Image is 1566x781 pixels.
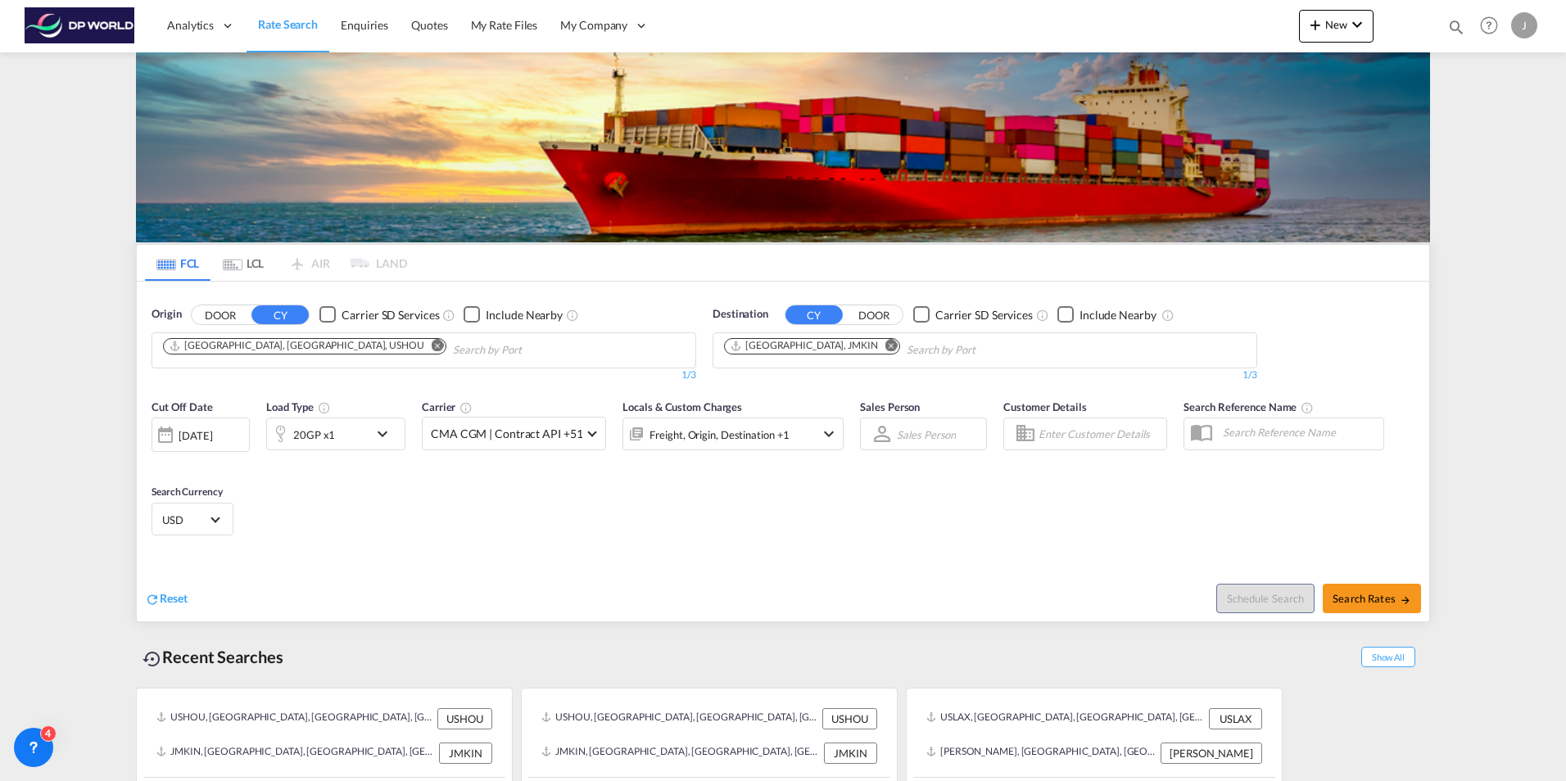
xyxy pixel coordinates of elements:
md-icon: icon-plus 400-fg [1306,15,1325,34]
div: J [1511,12,1537,38]
span: CMA CGM | Contract API +51 [431,426,582,442]
img: LCL+%26+FCL+BACKGROUND.png [136,52,1430,242]
span: My Rate Files [471,18,538,32]
div: USLAX, Los Angeles, CA, United States, North America, Americas [926,708,1205,729]
div: Carrier SD Services [342,307,439,323]
input: Chips input. [907,337,1062,363]
md-icon: Unchecked: Search for CY (Container Yard) services for all selected carriers.Checked : Search for... [1036,309,1049,322]
md-icon: The selected Trucker/Carrierwill be displayed in the rate results If the rates are from another f... [459,401,473,414]
md-icon: icon-arrow-right [1400,594,1411,606]
md-tab-item: FCL [145,245,210,281]
button: DOOR [845,305,903,324]
span: Enquiries [341,18,388,32]
div: 1/3 [152,368,696,382]
div: AOLAD, Luanda, Angola, Central Africa, Africa [926,743,1156,764]
span: Load Type [266,400,331,413]
md-icon: icon-backup-restore [143,649,162,669]
span: Show All [1361,647,1415,667]
span: Origin [152,306,181,323]
div: Include Nearby [486,307,563,323]
button: DOOR [192,305,249,324]
md-tab-item: LCL [210,245,276,281]
span: Quotes [411,18,447,32]
md-icon: icon-chevron-down [373,424,401,444]
button: Search Ratesicon-arrow-right [1323,584,1421,613]
button: Note: By default Schedule search will only considerorigin ports, destination ports and cut off da... [1216,584,1315,613]
span: Rate Search [258,17,318,31]
div: Houston, TX, USHOU [169,339,424,353]
div: JMKIN, Kingston, Jamaica, Caribbean, Americas [541,743,820,764]
md-icon: Unchecked: Ignores neighbouring ports when fetching rates.Checked : Includes neighbouring ports w... [566,309,579,322]
span: Locals & Custom Charges [622,400,742,413]
span: Sales Person [860,400,920,413]
md-checkbox: Checkbox No Ink [913,306,1033,323]
span: USD [162,512,208,527]
span: Destination [713,306,768,323]
div: USHOU [822,708,877,729]
div: 20GP x1icon-chevron-down [266,418,405,450]
div: Press delete to remove this chip. [730,339,881,353]
md-chips-wrap: Chips container. Use arrow keys to select chips. [161,333,615,363]
button: CY [251,305,309,324]
md-icon: Your search will be saved by the below given name [1301,401,1314,414]
md-chips-wrap: Chips container. Use arrow keys to select chips. [722,333,1069,363]
div: icon-refreshReset [145,590,188,608]
span: Search Currency [152,485,223,498]
span: Cut Off Date [152,400,213,413]
md-icon: Unchecked: Ignores neighbouring ports when fetching rates.Checked : Includes neighbouring ports w... [1161,309,1174,322]
img: c08ca190194411f088ed0f3ba295208c.png [25,7,135,44]
div: 1/3 [713,368,1257,382]
div: Recent Searches [136,639,290,675]
div: USHOU [437,708,492,729]
div: Freight Origin Destination Factory Stuffing [649,423,790,446]
md-checkbox: Checkbox No Ink [464,306,563,323]
div: Freight Origin Destination Factory Stuffingicon-chevron-down [622,418,844,450]
div: USHOU, Houston, TX, United States, North America, Americas [156,708,433,729]
div: Press delete to remove this chip. [169,339,428,353]
input: Chips input. [453,337,609,363]
div: JMKIN, Kingston, Jamaica, Caribbean, Americas [156,743,435,764]
div: [PERSON_NAME] [1161,743,1262,764]
md-select: Select Currency: $ USDUnited States Dollar [161,508,224,531]
button: icon-plus 400-fgNewicon-chevron-down [1299,10,1374,43]
div: icon-magnify [1447,18,1465,43]
md-icon: Unchecked: Search for CY (Container Yard) services for all selected carriers.Checked : Search for... [442,309,455,322]
md-checkbox: Checkbox No Ink [1057,306,1156,323]
div: [DATE] [152,418,250,452]
button: Remove [421,339,446,355]
md-icon: icon-refresh [145,592,160,607]
div: Help [1475,11,1511,41]
md-checkbox: Checkbox No Ink [319,306,439,323]
span: Search Rates [1333,592,1411,605]
span: Search Reference Name [1184,400,1314,413]
div: Kingston, JMKIN [730,339,878,353]
div: 20GP x1 [293,423,335,446]
span: My Company [560,17,627,34]
span: New [1306,18,1367,31]
span: Customer Details [1003,400,1086,413]
input: Enter Customer Details [1039,422,1161,446]
span: Carrier [422,400,473,413]
md-icon: icon-magnify [1447,18,1465,36]
md-pagination-wrapper: Use the left and right arrow keys to navigate between tabs [145,245,407,281]
div: USLAX [1209,708,1262,729]
div: Include Nearby [1079,307,1156,323]
div: JMKIN [439,743,492,764]
md-icon: icon-chevron-down [819,424,839,444]
md-icon: icon-information-outline [318,401,331,414]
span: Analytics [167,17,214,34]
div: [DATE] [179,428,212,443]
button: Remove [875,339,899,355]
div: JMKIN [824,743,877,764]
div: OriginDOOR CY Checkbox No InkUnchecked: Search for CY (Container Yard) services for all selected ... [137,282,1429,621]
div: USHOU, Houston, TX, United States, North America, Americas [541,708,818,729]
input: Search Reference Name [1215,420,1383,445]
span: Help [1475,11,1503,39]
button: CY [785,305,843,324]
div: Carrier SD Services [935,307,1033,323]
span: Reset [160,591,188,605]
md-datepicker: Select [152,450,164,472]
md-select: Sales Person [895,422,957,446]
md-icon: icon-chevron-down [1347,15,1367,34]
